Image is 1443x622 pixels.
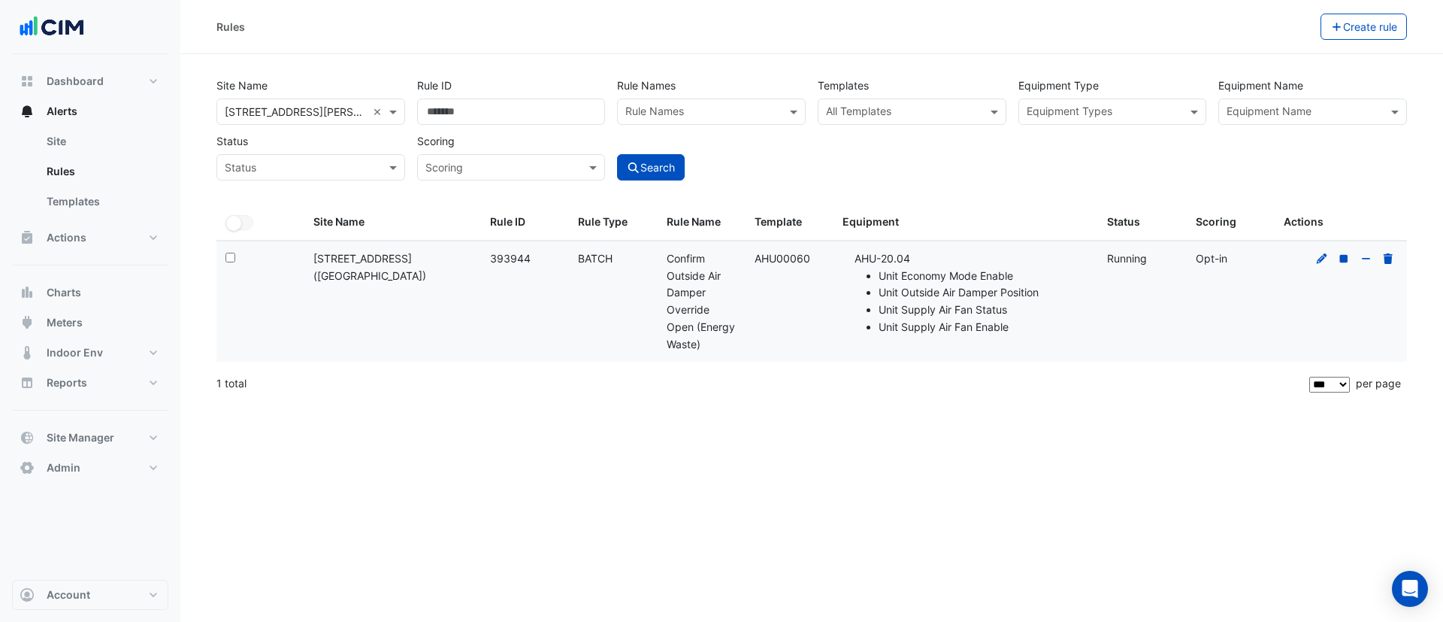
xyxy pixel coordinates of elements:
[47,230,86,245] span: Actions
[1107,250,1177,268] div: Running
[12,368,168,398] button: Reports
[47,587,90,602] span: Account
[12,278,168,308] button: Charts
[20,230,35,245] app-icon: Actions
[1107,214,1177,231] div: Status
[490,214,560,231] div: Rule ID
[879,284,1089,302] li: Unit Outside Air Damper Position
[20,375,35,390] app-icon: Reports
[667,250,737,353] div: Confirm Outside Air Damper Override Open (Energy Waste)
[20,285,35,300] app-icon: Charts
[18,12,86,42] img: Company Logo
[12,223,168,253] button: Actions
[578,250,648,268] div: BATCH
[47,460,80,475] span: Admin
[1018,72,1099,99] label: Equipment Type
[20,315,35,330] app-icon: Meters
[1224,103,1311,123] div: Equipment Name
[12,126,168,223] div: Alerts
[1024,103,1112,123] div: Equipment Types
[818,72,869,99] label: Templates
[20,460,35,475] app-icon: Admin
[1360,252,1373,265] a: Opt-out
[824,103,891,123] div: All Templates
[617,154,685,181] button: Search
[1284,214,1398,231] div: Actions
[313,214,472,231] div: Site Name
[12,453,168,483] button: Admin
[313,250,472,285] div: [STREET_ADDRESS] ([GEOGRAPHIC_DATA])
[1356,377,1401,390] span: per page
[12,580,168,610] button: Account
[20,104,35,119] app-icon: Alerts
[35,187,168,217] a: Templates
[617,72,676,99] label: Rule Names
[47,74,104,89] span: Dashboard
[47,375,87,390] span: Reports
[35,126,168,156] a: Site
[373,104,386,120] span: Clear
[490,250,560,268] div: 393944
[755,250,824,268] div: AHU00060
[47,285,81,300] span: Charts
[623,103,684,123] div: Rule Names
[879,302,1089,319] li: Unit Supply Air Fan Status
[216,365,1306,402] div: 1 total
[879,319,1089,336] li: Unit Supply Air Fan Enable
[1381,252,1395,265] a: Delete Rule
[1218,72,1303,99] label: Equipment Name
[578,214,648,231] div: Rule Type
[417,128,455,154] label: Scoring
[843,214,1089,231] div: Equipment
[225,215,253,228] ui-switch: Select All can only be applied to rules for a single site. Please select a site first and search ...
[216,128,248,154] label: Status
[12,66,168,96] button: Dashboard
[20,345,35,360] app-icon: Indoor Env
[12,423,168,453] button: Site Manager
[1315,252,1329,265] a: Edit Rule
[47,430,114,445] span: Site Manager
[20,74,35,89] app-icon: Dashboard
[35,156,168,187] a: Rules
[216,72,268,99] label: Site Name
[879,268,1089,285] li: Unit Economy Mode Enable
[1320,14,1408,40] button: Create rule
[667,214,737,231] div: Rule Name
[1196,214,1266,231] div: Scoring
[47,315,83,330] span: Meters
[1392,571,1428,607] div: Open Intercom Messenger
[1337,252,1351,265] a: Stop Rule
[12,338,168,368] button: Indoor Env
[12,96,168,126] button: Alerts
[20,430,35,445] app-icon: Site Manager
[12,308,168,338] button: Meters
[47,104,77,119] span: Alerts
[755,214,824,231] div: Template
[216,19,245,35] div: Rules
[855,250,1089,336] li: AHU-20.04
[1196,250,1266,268] div: Opt-in
[47,345,103,360] span: Indoor Env
[417,72,452,99] label: Rule ID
